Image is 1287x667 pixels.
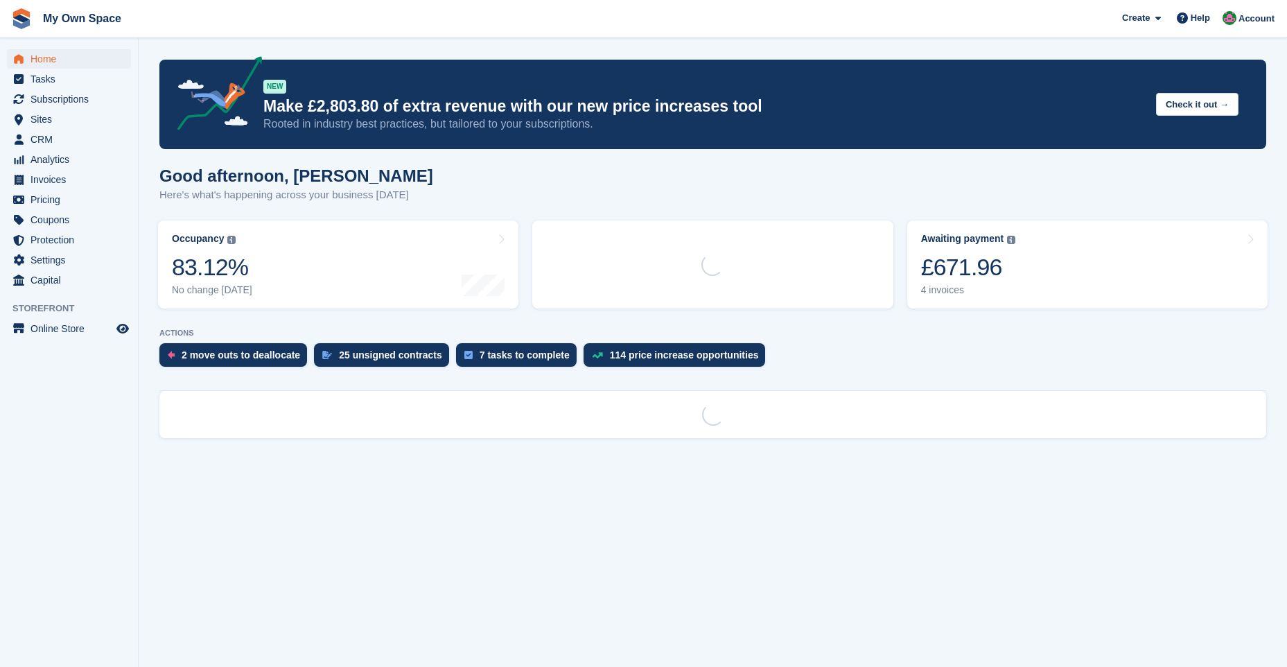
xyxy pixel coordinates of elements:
span: Settings [30,250,114,270]
a: menu [7,170,131,189]
img: contract_signature_icon-13c848040528278c33f63329250d36e43548de30e8caae1d1a13099fd9432cc5.svg [322,351,332,359]
span: Sites [30,110,114,129]
span: CRM [30,130,114,149]
img: task-75834270c22a3079a89374b754ae025e5fb1db73e45f91037f5363f120a921f8.svg [464,351,473,359]
img: price_increase_opportunities-93ffe204e8149a01c8c9dc8f82e8f89637d9d84a8eef4429ea346261dce0b2c0.svg [592,352,603,358]
div: 7 tasks to complete [480,349,570,361]
div: 83.12% [172,253,252,281]
a: menu [7,110,131,129]
a: 2 move outs to deallocate [159,343,314,374]
span: Online Store [30,319,114,338]
span: Pricing [30,190,114,209]
p: Rooted in industry best practices, but tailored to your subscriptions. [263,116,1145,132]
img: Lucy Parry [1223,11,1236,25]
div: 114 price increase opportunities [610,349,759,361]
span: Subscriptions [30,89,114,109]
span: Analytics [30,150,114,169]
div: Occupancy [172,233,224,245]
span: Account [1238,12,1275,26]
a: Awaiting payment £671.96 4 invoices [907,220,1268,309]
p: Here's what's happening across your business [DATE] [159,187,433,203]
img: stora-icon-8386f47178a22dfd0bd8f6a31ec36ba5ce8667c1dd55bd0f319d3a0aa187defe.svg [11,8,32,29]
a: menu [7,69,131,89]
span: Invoices [30,170,114,189]
a: menu [7,250,131,270]
p: Make £2,803.80 of extra revenue with our new price increases tool [263,96,1145,116]
a: menu [7,319,131,338]
img: icon-info-grey-7440780725fd019a000dd9b08b2336e03edf1995a4989e88bcd33f0948082b44.svg [1007,236,1015,244]
div: 4 invoices [921,284,1016,296]
a: menu [7,49,131,69]
p: ACTIONS [159,329,1266,338]
a: Occupancy 83.12% No change [DATE] [158,220,518,309]
h1: Good afternoon, [PERSON_NAME] [159,166,433,185]
span: Coupons [30,210,114,229]
div: 25 unsigned contracts [339,349,442,361]
a: 7 tasks to complete [456,343,584,374]
a: menu [7,270,131,290]
a: menu [7,190,131,209]
span: Tasks [30,69,114,89]
div: NEW [263,80,286,94]
img: move_outs_to_deallocate_icon-f764333ba52eb49d3ac5e1228854f67142a1ed5810a6f6cc68b1a99e826820c5.svg [168,351,175,359]
a: menu [7,150,131,169]
button: Check it out → [1156,93,1238,116]
span: Home [30,49,114,69]
div: Awaiting payment [921,233,1004,245]
a: menu [7,130,131,149]
img: price-adjustments-announcement-icon-8257ccfd72463d97f412b2fc003d46551f7dbcb40ab6d574587a9cd5c0d94... [166,56,263,135]
a: menu [7,210,131,229]
span: Help [1191,11,1210,25]
div: 2 move outs to deallocate [182,349,300,361]
span: Create [1122,11,1150,25]
img: icon-info-grey-7440780725fd019a000dd9b08b2336e03edf1995a4989e88bcd33f0948082b44.svg [227,236,236,244]
a: menu [7,230,131,250]
a: Preview store [114,320,131,337]
span: Storefront [12,302,138,315]
a: 25 unsigned contracts [314,343,456,374]
a: 114 price increase opportunities [584,343,773,374]
div: £671.96 [921,253,1016,281]
span: Protection [30,230,114,250]
div: No change [DATE] [172,284,252,296]
a: My Own Space [37,7,127,30]
a: menu [7,89,131,109]
span: Capital [30,270,114,290]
